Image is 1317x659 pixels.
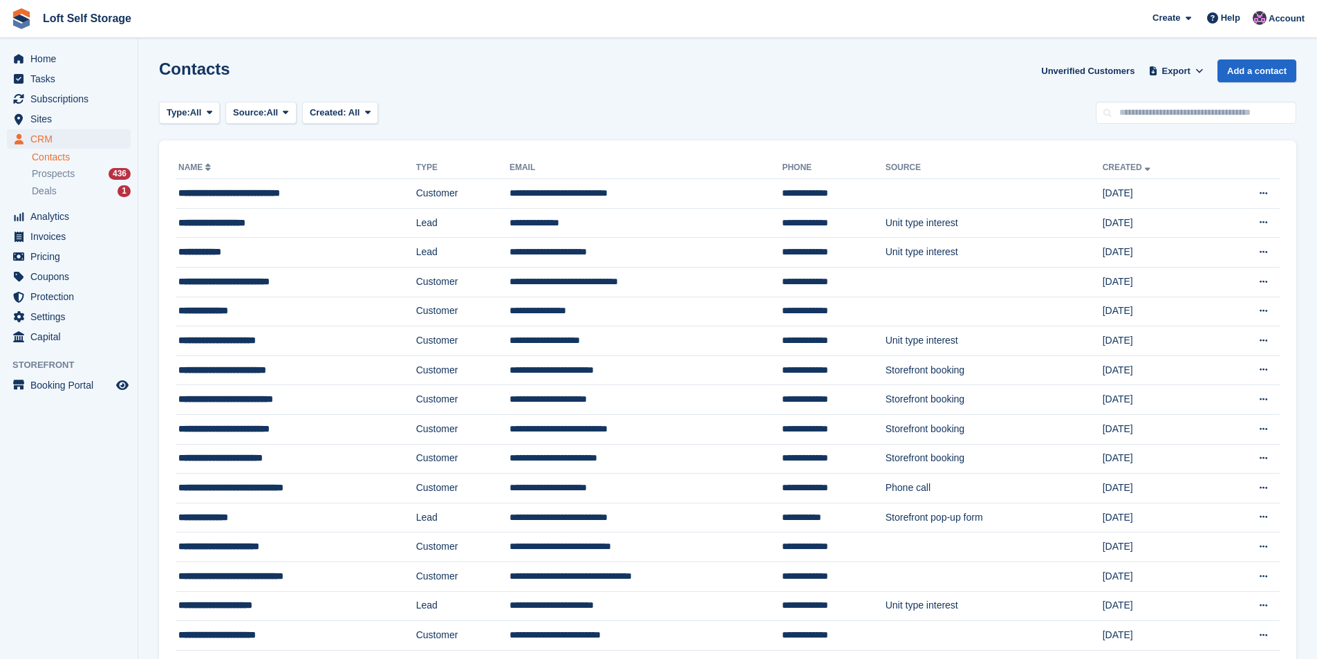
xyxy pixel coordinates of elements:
a: menu [7,89,131,109]
td: [DATE] [1103,561,1215,591]
span: Type: [167,106,190,120]
span: Subscriptions [30,89,113,109]
span: Export [1162,64,1190,78]
td: Customer [416,532,510,562]
td: Customer [416,621,510,651]
a: Loft Self Storage [37,7,137,30]
span: Pricing [30,247,113,266]
td: [DATE] [1103,621,1215,651]
span: Account [1269,12,1305,26]
a: menu [7,207,131,226]
span: All [190,106,202,120]
td: Customer [416,385,510,415]
a: menu [7,109,131,129]
td: Customer [416,179,510,209]
td: Customer [416,414,510,444]
td: [DATE] [1103,385,1215,415]
a: Preview store [114,377,131,393]
span: Settings [30,307,113,326]
span: Storefront [12,358,138,372]
span: Coupons [30,267,113,286]
td: [DATE] [1103,326,1215,356]
img: stora-icon-8386f47178a22dfd0bd8f6a31ec36ba5ce8667c1dd55bd0f319d3a0aa187defe.svg [11,8,32,29]
span: Capital [30,327,113,346]
td: Customer [416,561,510,591]
button: Source: All [225,102,297,124]
td: [DATE] [1103,208,1215,238]
td: [DATE] [1103,267,1215,297]
a: menu [7,327,131,346]
a: Contacts [32,151,131,164]
th: Source [886,157,1103,179]
a: menu [7,267,131,286]
a: Name [178,163,214,172]
td: Storefront booking [886,414,1103,444]
a: menu [7,375,131,395]
td: [DATE] [1103,474,1215,503]
button: Created: All [302,102,378,124]
span: Created: [310,107,346,118]
span: Analytics [30,207,113,226]
td: Customer [416,267,510,297]
td: Unit type interest [886,326,1103,356]
span: All [348,107,360,118]
td: Customer [416,474,510,503]
td: Unit type interest [886,591,1103,621]
td: Customer [416,355,510,385]
td: Storefront pop-up form [886,503,1103,532]
span: Deals [32,185,57,198]
td: Unit type interest [886,238,1103,268]
span: All [267,106,279,120]
span: Help [1221,11,1240,25]
td: [DATE] [1103,238,1215,268]
td: [DATE] [1103,414,1215,444]
td: Customer [416,326,510,356]
a: Created [1103,163,1153,172]
span: Tasks [30,69,113,89]
td: [DATE] [1103,444,1215,474]
td: Customer [416,444,510,474]
a: menu [7,307,131,326]
span: Prospects [32,167,75,180]
div: 436 [109,168,131,180]
a: menu [7,69,131,89]
td: Lead [416,503,510,532]
a: menu [7,49,131,68]
span: Protection [30,287,113,306]
span: CRM [30,129,113,149]
th: Type [416,157,510,179]
td: [DATE] [1103,532,1215,562]
a: menu [7,247,131,266]
a: Prospects 436 [32,167,131,181]
span: Booking Portal [30,375,113,395]
a: Unverified Customers [1036,59,1140,82]
td: Lead [416,208,510,238]
a: menu [7,287,131,306]
td: Storefront booking [886,444,1103,474]
a: Add a contact [1217,59,1296,82]
h1: Contacts [159,59,230,78]
td: [DATE] [1103,503,1215,532]
td: [DATE] [1103,297,1215,326]
span: Create [1152,11,1180,25]
span: Invoices [30,227,113,246]
span: Source: [233,106,266,120]
img: Amy Wright [1253,11,1267,25]
th: Phone [782,157,885,179]
a: Deals 1 [32,184,131,198]
td: Phone call [886,474,1103,503]
td: Unit type interest [886,208,1103,238]
span: Home [30,49,113,68]
td: Storefront booking [886,385,1103,415]
button: Export [1146,59,1206,82]
a: menu [7,227,131,246]
td: [DATE] [1103,591,1215,621]
a: menu [7,129,131,149]
td: [DATE] [1103,355,1215,385]
td: [DATE] [1103,179,1215,209]
span: Sites [30,109,113,129]
td: Storefront booking [886,355,1103,385]
div: 1 [118,185,131,197]
button: Type: All [159,102,220,124]
td: Customer [416,297,510,326]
